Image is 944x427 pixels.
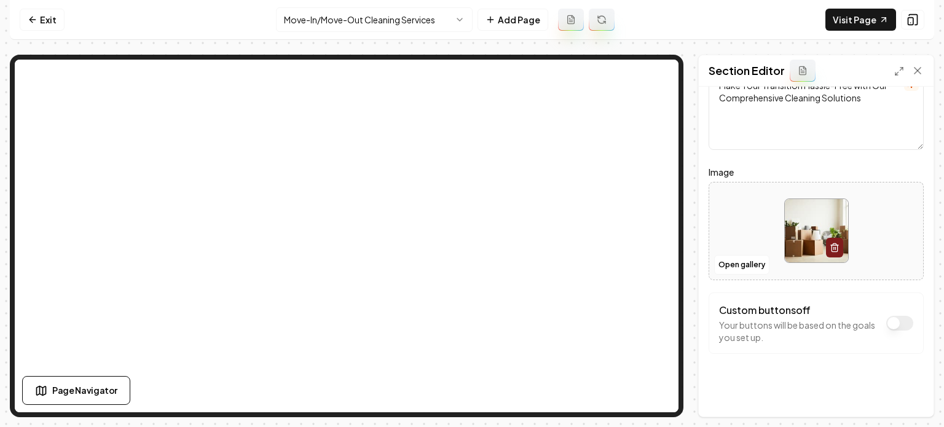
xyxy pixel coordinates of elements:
[709,165,924,179] label: Image
[825,9,896,31] a: Visit Page
[22,376,130,405] button: Page Navigator
[20,9,65,31] a: Exit
[52,384,117,397] span: Page Navigator
[719,319,880,343] p: Your buttons will be based on the goals you set up.
[478,9,548,31] button: Add Page
[719,304,811,316] label: Custom buttons off
[790,60,816,82] button: Add admin section prompt
[589,9,615,31] button: Regenerate page
[558,9,584,31] button: Add admin page prompt
[709,62,785,79] h2: Section Editor
[714,255,769,275] button: Open gallery
[785,199,848,262] img: image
